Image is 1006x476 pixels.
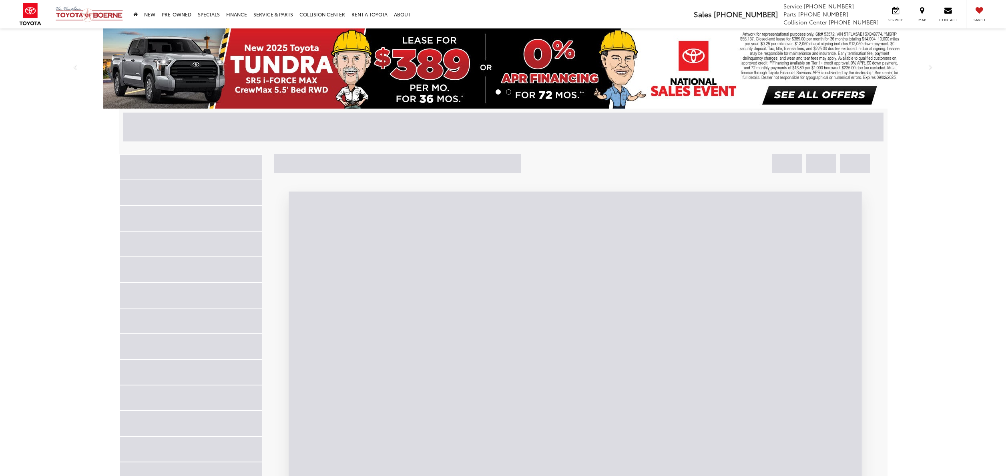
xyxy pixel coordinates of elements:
span: [PHONE_NUMBER] [829,18,879,26]
span: [PHONE_NUMBER] [804,2,854,10]
span: Collision Center [783,18,827,26]
img: New 2025 Toyota Tundra [103,28,904,109]
span: Saved [970,17,988,22]
img: Vic Vaughan Toyota of Boerne [55,6,123,22]
span: Service [887,17,905,22]
span: [PHONE_NUMBER] [714,9,778,19]
span: Sales [694,9,712,19]
span: Service [783,2,802,10]
span: Map [913,17,931,22]
span: Parts [783,10,797,18]
span: Contact [939,17,957,22]
span: [PHONE_NUMBER] [798,10,848,18]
